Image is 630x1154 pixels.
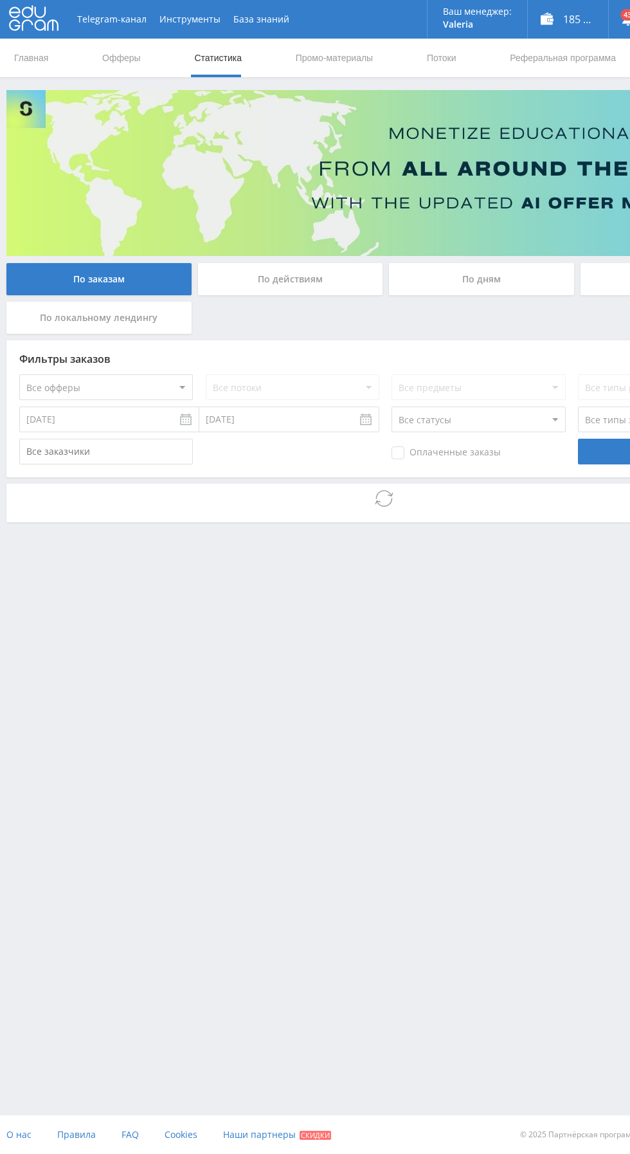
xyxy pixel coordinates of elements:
span: Скидки [300,1131,331,1140]
span: Наши партнеры [223,1128,296,1140]
a: Промо-материалы [294,39,374,77]
p: Ваш менеджер: [443,6,512,17]
a: Правила [57,1115,96,1154]
div: По локальному лендингу [6,302,192,334]
div: По действиям [198,263,383,295]
input: Все заказчики [19,439,193,464]
a: FAQ [122,1115,139,1154]
div: По дням [389,263,574,295]
a: Реферальная программа [509,39,617,77]
div: По заказам [6,263,192,295]
a: Офферы [101,39,142,77]
span: Оплаченные заказы [392,446,501,459]
a: Главная [13,39,50,77]
a: О нас [6,1115,32,1154]
span: О нас [6,1128,32,1140]
span: FAQ [122,1128,139,1140]
span: Правила [57,1128,96,1140]
a: Потоки [426,39,458,77]
span: Cookies [165,1128,197,1140]
a: Наши партнеры Скидки [223,1115,331,1154]
a: Cookies [165,1115,197,1154]
a: Статистика [193,39,243,77]
p: Valeria [443,19,512,30]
